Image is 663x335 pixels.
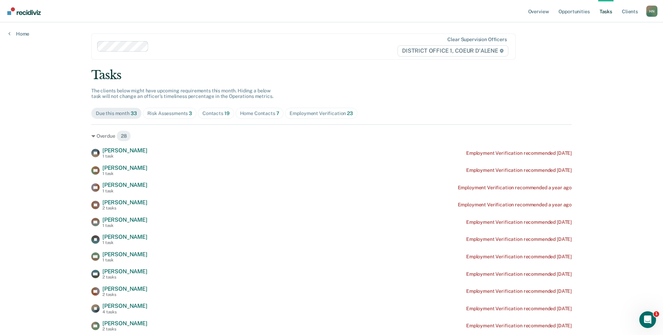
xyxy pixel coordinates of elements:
div: Overdue 28 [91,130,572,142]
span: 3 [189,111,192,116]
span: [PERSON_NAME] [102,147,147,154]
span: 33 [131,111,137,116]
div: 1 task [102,189,147,193]
span: [PERSON_NAME] [102,285,147,292]
div: Employment Verification recommended [DATE] [466,219,572,225]
div: Employment Verification recommended [DATE] [466,323,572,329]
div: Home Contacts [240,111,279,116]
span: [PERSON_NAME] [102,251,147,258]
div: 2 tasks [102,292,147,297]
span: 7 [276,111,279,116]
iframe: Intercom live chat [639,311,656,328]
span: [PERSON_NAME] [102,199,147,206]
div: 2 tasks [102,206,147,211]
div: Employment Verification recommended [DATE] [466,306,572,312]
span: DISTRICT OFFICE 1, COEUR D'ALENE [398,45,508,56]
div: Employment Verification recommended [DATE] [466,254,572,260]
div: Employment Verification recommended [DATE] [466,288,572,294]
div: 1 task [102,223,147,228]
span: 28 [116,130,131,142]
span: 1 [654,311,659,317]
div: Tasks [91,68,572,82]
span: 19 [224,111,230,116]
div: Employment Verification recommended [DATE] [466,150,572,156]
div: Risk Assessments [147,111,192,116]
div: 2 tasks [102,327,147,332]
span: [PERSON_NAME] [102,216,147,223]
div: 1 task [102,154,147,159]
span: 23 [347,111,353,116]
div: 2 tasks [102,275,147,280]
img: Recidiviz [7,7,41,15]
div: Clear supervision officers [447,37,507,43]
div: Employment Verification recommended [DATE] [466,236,572,242]
div: Employment Verification recommended a year ago [458,185,572,191]
span: [PERSON_NAME] [102,234,147,240]
span: [PERSON_NAME] [102,182,147,188]
div: Employment Verification recommended a year ago [458,202,572,208]
span: [PERSON_NAME] [102,303,147,309]
button: Profile dropdown button [646,6,657,17]
div: Employment Verification recommended [DATE] [466,167,572,173]
span: [PERSON_NAME] [102,268,147,275]
div: 1 task [102,240,147,245]
div: Employment Verification [290,111,353,116]
span: [PERSON_NAME] [102,320,147,327]
div: 1 task [102,258,147,262]
a: Home [8,31,29,37]
span: [PERSON_NAME] [102,165,147,171]
div: Due this month [96,111,137,116]
div: 4 tasks [102,310,147,314]
div: H N [646,6,657,17]
div: Contacts [202,111,230,116]
div: 1 task [102,171,147,176]
span: The clients below might have upcoming requirements this month. Hiding a below task will not chang... [91,88,273,99]
div: Employment Verification recommended [DATE] [466,271,572,277]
